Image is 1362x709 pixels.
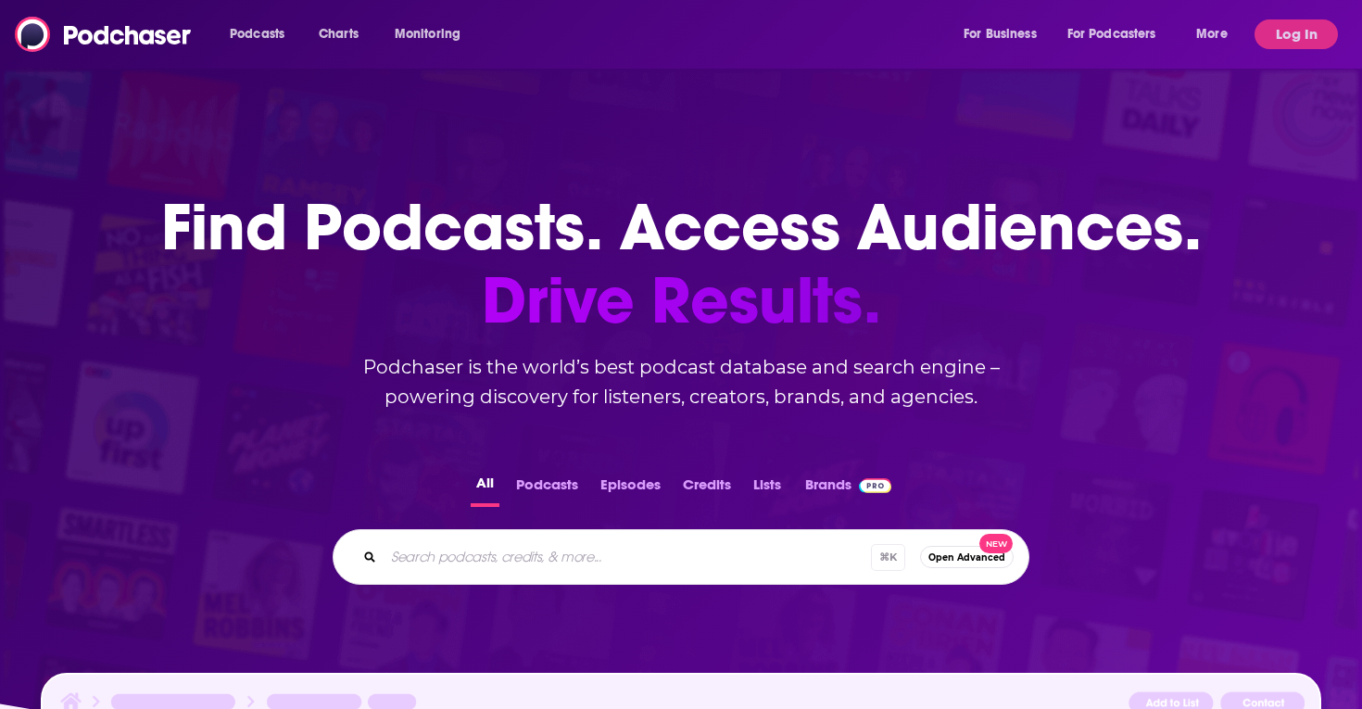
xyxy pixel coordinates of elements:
[859,478,891,493] img: Podchaser Pro
[382,19,485,49] button: open menu
[471,471,499,507] button: All
[161,264,1202,337] span: Drive Results.
[333,529,1029,585] div: Search podcasts, credits, & more...
[15,17,193,52] img: Podchaser - Follow, Share and Rate Podcasts
[805,471,891,507] a: BrandsPodchaser Pro
[920,546,1014,568] button: Open AdvancedNew
[748,471,787,507] button: Lists
[964,21,1037,47] span: For Business
[307,19,370,49] a: Charts
[217,19,309,49] button: open menu
[928,552,1005,563] span: Open Advanced
[384,542,871,572] input: Search podcasts, credits, & more...
[677,471,737,507] button: Credits
[951,19,1060,49] button: open menu
[161,191,1202,337] h1: Find Podcasts. Access Audiences.
[871,544,905,571] span: ⌘ K
[595,471,666,507] button: Episodes
[511,471,584,507] button: Podcasts
[395,21,460,47] span: Monitoring
[319,21,359,47] span: Charts
[1255,19,1338,49] button: Log In
[979,534,1013,553] span: New
[1183,19,1251,49] button: open menu
[1196,21,1228,47] span: More
[230,21,284,47] span: Podcasts
[310,352,1052,411] h2: Podchaser is the world’s best podcast database and search engine – powering discovery for listene...
[1067,21,1156,47] span: For Podcasters
[1055,19,1183,49] button: open menu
